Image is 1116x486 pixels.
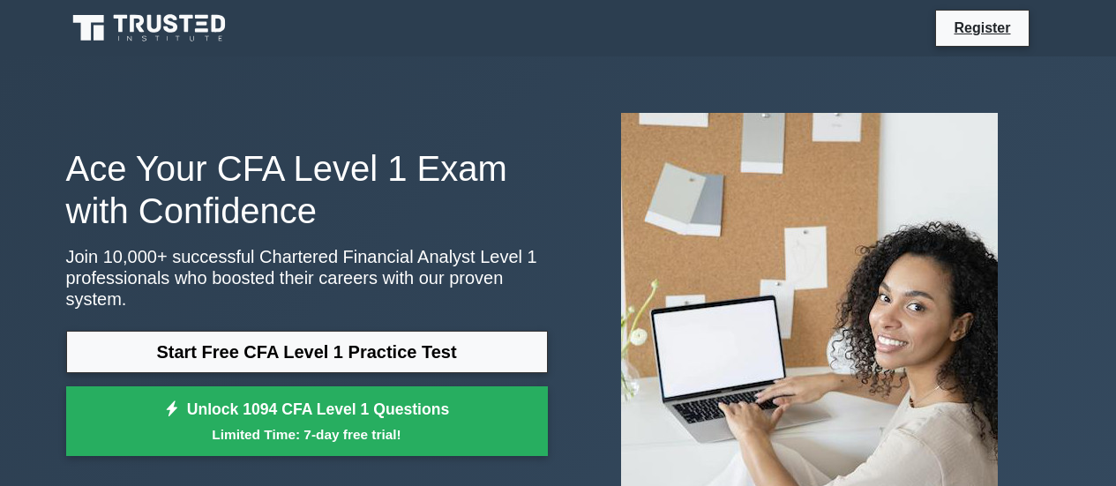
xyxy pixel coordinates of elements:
a: Unlock 1094 CFA Level 1 QuestionsLimited Time: 7-day free trial! [66,386,548,457]
a: Register [943,17,1021,39]
small: Limited Time: 7-day free trial! [88,424,526,445]
a: Start Free CFA Level 1 Practice Test [66,331,548,373]
p: Join 10,000+ successful Chartered Financial Analyst Level 1 professionals who boosted their caree... [66,246,548,310]
h1: Ace Your CFA Level 1 Exam with Confidence [66,147,548,232]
